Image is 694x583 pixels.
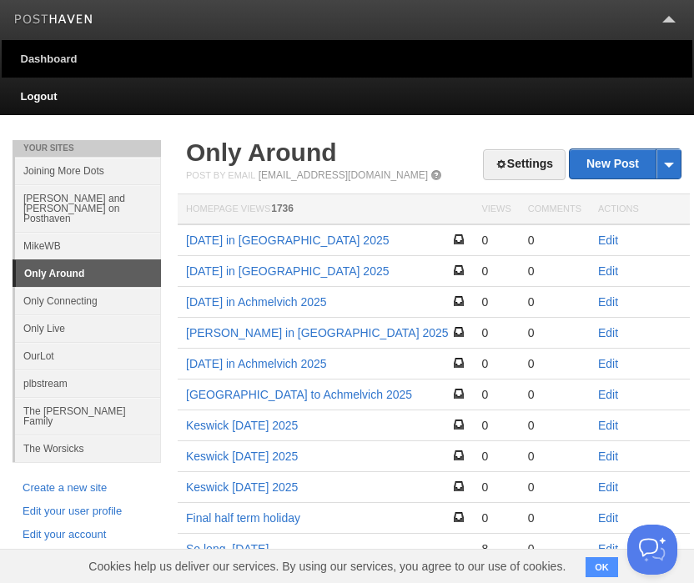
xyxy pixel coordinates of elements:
[528,418,581,433] div: 0
[481,233,510,248] div: 0
[598,326,618,339] a: Edit
[598,542,618,555] a: Edit
[186,357,327,370] a: [DATE] in Achmelvich 2025
[16,260,161,287] a: Only Around
[15,397,161,435] a: The [PERSON_NAME] Family
[15,232,161,259] a: MikeWB
[481,510,510,525] div: 0
[528,264,581,279] div: 0
[590,194,690,225] th: Actions
[528,541,581,556] div: 0
[570,149,681,178] a: New Post
[528,449,581,464] div: 0
[186,419,298,432] a: Keswick [DATE] 2025
[520,194,590,225] th: Comments
[483,149,566,180] a: Settings
[15,157,161,184] a: Joining More Dots
[186,138,337,166] a: Only Around
[186,170,255,180] span: Post by Email
[528,325,581,340] div: 0
[528,233,581,248] div: 0
[598,357,618,370] a: Edit
[2,78,692,115] a: Logout
[481,356,510,371] div: 0
[15,184,161,232] a: [PERSON_NAME] and [PERSON_NAME] on Posthaven
[2,40,692,78] a: Dashboard
[14,14,93,27] img: Posthaven-bar
[598,419,618,432] a: Edit
[186,450,298,463] a: Keswick [DATE] 2025
[586,557,618,577] button: OK
[186,234,390,247] a: [DATE] in [GEOGRAPHIC_DATA] 2025
[15,314,161,342] a: Only Live
[186,480,298,494] a: Keswick [DATE] 2025
[481,449,510,464] div: 0
[598,295,618,309] a: Edit
[23,480,151,497] a: Create a new site
[13,140,161,157] li: Your Sites
[598,264,618,278] a: Edit
[186,511,300,525] a: Final half term holiday
[481,387,510,402] div: 0
[178,194,473,225] th: Homepage Views
[186,295,327,309] a: [DATE] in Achmelvich 2025
[598,450,618,463] a: Edit
[598,480,618,494] a: Edit
[23,503,151,520] a: Edit your user profile
[15,435,161,462] a: The Worsicks
[598,388,618,401] a: Edit
[528,510,581,525] div: 0
[481,418,510,433] div: 0
[528,480,581,495] div: 0
[15,369,161,397] a: plbstream
[186,388,412,401] a: [GEOGRAPHIC_DATA] to Achmelvich 2025
[627,525,677,575] iframe: Help Scout Beacon - Open
[473,194,519,225] th: Views
[481,264,510,279] div: 0
[271,203,294,214] span: 1736
[186,326,449,339] a: [PERSON_NAME] in [GEOGRAPHIC_DATA] 2025
[15,342,161,369] a: OurLot
[259,169,428,181] a: [EMAIL_ADDRESS][DOMAIN_NAME]
[186,264,390,278] a: [DATE] in [GEOGRAPHIC_DATA] 2025
[481,541,510,556] div: 8
[186,542,269,555] a: So long, [DATE]
[15,287,161,314] a: Only Connecting
[72,550,582,583] span: Cookies help us deliver our services. By using our services, you agree to our use of cookies.
[528,387,581,402] div: 0
[598,234,618,247] a: Edit
[481,294,510,309] div: 0
[481,480,510,495] div: 0
[23,526,151,544] a: Edit your account
[481,325,510,340] div: 0
[598,511,618,525] a: Edit
[528,294,581,309] div: 0
[528,356,581,371] div: 0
